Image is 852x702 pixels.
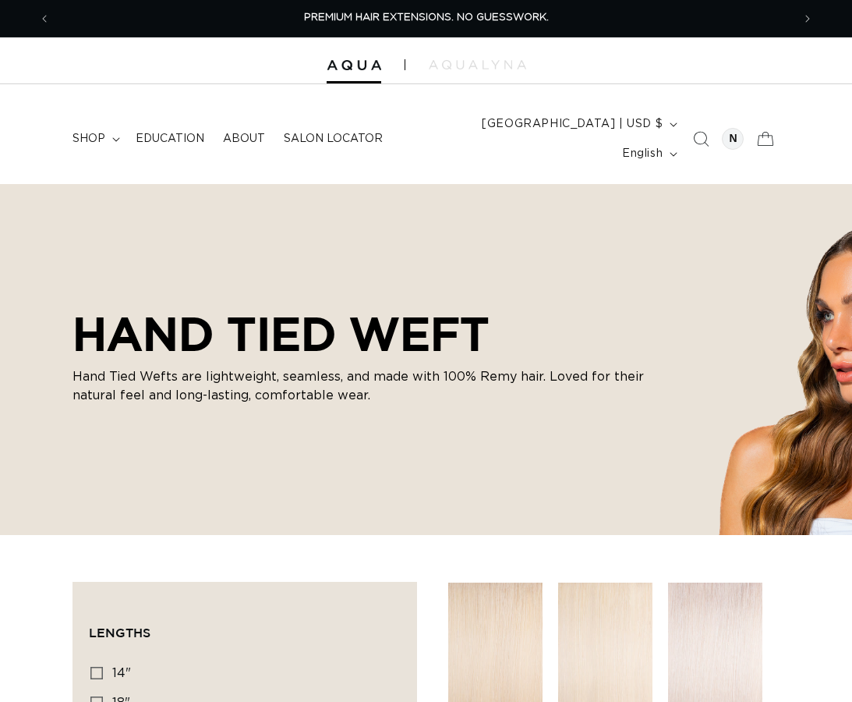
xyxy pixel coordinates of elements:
[89,598,401,654] summary: Lengths (0 selected)
[223,132,265,146] span: About
[126,122,214,155] a: Education
[472,109,684,139] button: [GEOGRAPHIC_DATA] | USD $
[112,667,131,679] span: 14"
[613,139,684,168] button: English
[790,4,825,34] button: Next announcement
[327,60,381,71] img: Aqua Hair Extensions
[89,626,150,640] span: Lengths
[72,367,665,405] p: Hand Tied Wefts are lightweight, seamless, and made with 100% Remy hair. Loved for their natural ...
[429,60,526,69] img: aqualyna.com
[214,122,274,155] a: About
[136,132,204,146] span: Education
[27,4,62,34] button: Previous announcement
[274,122,392,155] a: Salon Locator
[63,122,126,155] summary: shop
[284,132,383,146] span: Salon Locator
[72,307,665,361] h2: HAND TIED WEFT
[684,122,718,156] summary: Search
[622,146,663,162] span: English
[482,116,663,133] span: [GEOGRAPHIC_DATA] | USD $
[72,132,105,146] span: shop
[304,12,549,23] span: PREMIUM HAIR EXTENSIONS. NO GUESSWORK.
